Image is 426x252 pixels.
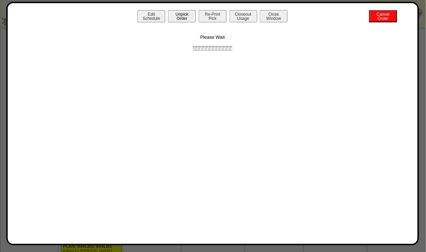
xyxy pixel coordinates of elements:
button: CancelOrder [369,10,397,22]
button: Re-PrintPick [199,10,227,22]
button: EditSchedule [137,10,165,22]
img: ajax-loader.gif [192,45,234,52]
button: UnpickOrder [168,10,196,22]
button: CloseoutUsage [229,10,257,22]
button: CloseWindow [260,10,288,22]
div: Please Wait [15,24,411,52]
a: CloseWindow [259,16,288,21]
